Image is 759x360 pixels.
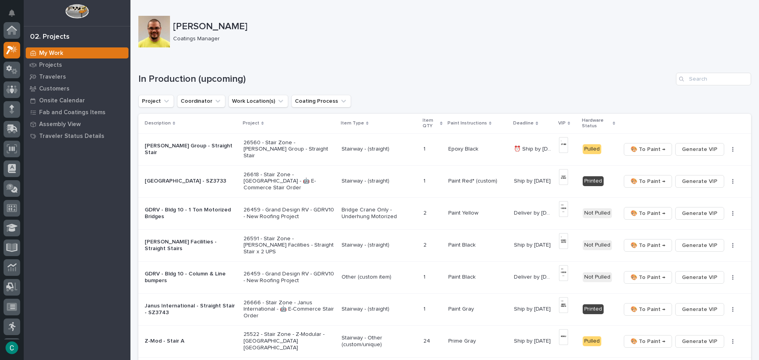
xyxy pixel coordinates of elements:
[138,229,751,261] tr: [PERSON_NAME] Facilities - Straight Stairs26591 - Stair Zone - [PERSON_NAME] Facilities - Straigh...
[675,335,724,348] button: Generate VIP
[145,119,171,128] p: Description
[624,207,672,220] button: 🎨 To Paint →
[10,9,20,22] div: Notifications
[244,139,335,159] p: 26560 - Stair Zone - [PERSON_NAME] Group - Straight Stair
[448,272,477,281] p: Paint Black
[448,336,478,345] p: Prime Gray
[624,303,672,316] button: 🎨 To Paint →
[423,116,438,131] p: Item QTY
[682,273,717,282] span: Generate VIP
[558,119,566,128] p: VIP
[39,50,63,57] p: My Work
[228,95,288,107] button: Work Location(s)
[631,209,665,218] span: 🎨 To Paint →
[138,325,751,357] tr: Z-Mod - Stair A25522 - Stair Zone - Z-Modular - [GEOGRAPHIC_DATA] [GEOGRAPHIC_DATA]Stairway - Oth...
[342,306,417,313] p: Stairway - (straight)
[342,178,417,185] p: Stairway - (straight)
[24,94,130,106] a: Onsite Calendar
[514,176,552,185] p: Ship by [DATE]
[514,240,552,249] p: Ship by [DATE]
[582,116,611,131] p: Hardware Status
[682,241,717,250] span: Generate VIP
[448,208,480,217] p: Paint Yellow
[514,336,552,345] p: Ship by [DATE]
[676,73,751,85] input: Search
[631,145,665,154] span: 🎨 To Paint →
[24,83,130,94] a: Customers
[30,33,70,41] div: 02. Projects
[244,236,335,255] p: 26591 - Stair Zone - [PERSON_NAME] Facilities - Straight Stair x 2 UPS
[583,272,612,282] div: Not Pulled
[244,300,335,319] p: 26666 - Stair Zone - Janus International - 🤖 E-Commerce Stair Order
[583,240,612,250] div: Not Pulled
[448,240,477,249] p: Paint Black
[514,304,552,313] p: Ship by [DATE]
[39,74,66,81] p: Travelers
[682,145,717,154] span: Generate VIP
[583,304,604,314] div: Printed
[24,106,130,118] a: Fab and Coatings Items
[24,59,130,71] a: Projects
[448,304,476,313] p: Paint Gray
[513,119,534,128] p: Deadline
[138,74,673,85] h1: In Production (upcoming)
[138,261,751,293] tr: GDRV - Bldg 10 - Column & Line bumpers26459 - Grand Design RV - GDRV10 - New Roofing ProjectOther...
[675,143,724,156] button: Generate VIP
[423,336,432,345] p: 24
[631,337,665,346] span: 🎨 To Paint →
[631,273,665,282] span: 🎨 To Paint →
[39,85,70,92] p: Customers
[682,177,717,186] span: Generate VIP
[423,144,427,153] p: 1
[675,303,724,316] button: Generate VIP
[624,175,672,188] button: 🎨 To Paint →
[244,331,335,351] p: 25522 - Stair Zone - Z-Modular - [GEOGRAPHIC_DATA] [GEOGRAPHIC_DATA]
[624,239,672,252] button: 🎨 To Paint →
[138,293,751,325] tr: Janus International - Straight Stair - SZ374326666 - Stair Zone - Janus International - 🤖 E-Comme...
[514,208,554,217] p: Deliver by 8/13/25
[342,335,417,348] p: Stairway - Other (custom/unique)
[342,274,417,281] p: Other (custom item)
[682,209,717,218] span: Generate VIP
[423,304,427,313] p: 1
[341,119,364,128] p: Item Type
[138,165,751,197] tr: [GEOGRAPHIC_DATA] - SZ373326618 - Stair Zone - [GEOGRAPHIC_DATA] - 🤖 E-Commerce Stair OrderStairw...
[342,242,417,249] p: Stairway - (straight)
[145,143,237,156] p: [PERSON_NAME] Group - Straight Stair
[244,271,335,284] p: 26459 - Grand Design RV - GDRV10 - New Roofing Project
[675,207,724,220] button: Generate VIP
[675,239,724,252] button: Generate VIP
[138,197,751,229] tr: GDRV - Bldg 10 - 1 Ton Motorized Bridges26459 - Grand Design RV - GDRV10 - New Roofing ProjectBri...
[173,36,745,42] p: Coatings Manager
[4,5,20,21] button: Notifications
[24,47,130,59] a: My Work
[682,337,717,346] span: Generate VIP
[423,208,428,217] p: 2
[145,178,237,185] p: [GEOGRAPHIC_DATA] - SZ3733
[24,130,130,142] a: Traveler Status Details
[423,176,427,185] p: 1
[39,133,104,140] p: Traveler Status Details
[244,172,335,191] p: 26618 - Stair Zone - [GEOGRAPHIC_DATA] - 🤖 E-Commerce Stair Order
[39,109,106,116] p: Fab and Coatings Items
[39,121,81,128] p: Assembly View
[675,175,724,188] button: Generate VIP
[145,338,237,345] p: Z-Mod - Stair A
[138,95,174,107] button: Project
[583,208,612,218] div: Not Pulled
[173,21,748,32] p: [PERSON_NAME]
[145,303,237,316] p: Janus International - Straight Stair - SZ3743
[583,144,601,154] div: Pulled
[342,207,417,220] p: Bridge Crane Only - Underhung Motorized
[675,271,724,284] button: Generate VIP
[631,177,665,186] span: 🎨 To Paint →
[291,95,351,107] button: Coating Process
[145,271,237,284] p: GDRV - Bldg 10 - Column & Line bumpers
[423,272,427,281] p: 1
[24,71,130,83] a: Travelers
[448,144,480,153] p: Epoxy Black
[583,336,601,346] div: Pulled
[39,97,85,104] p: Onsite Calendar
[423,240,428,249] p: 2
